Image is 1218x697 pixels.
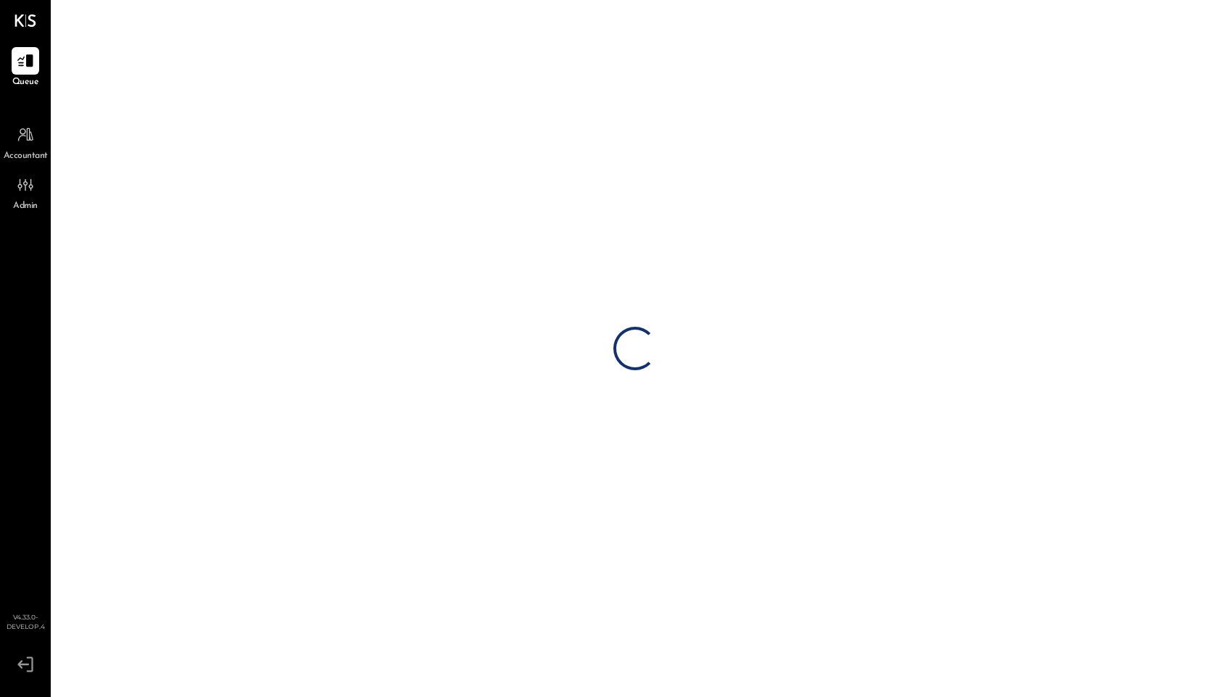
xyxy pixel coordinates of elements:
a: Accountant [1,121,50,163]
a: Admin [1,171,50,213]
span: Queue [12,76,39,89]
span: Accountant [4,150,48,163]
a: Queue [1,47,50,89]
span: Admin [13,200,38,213]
